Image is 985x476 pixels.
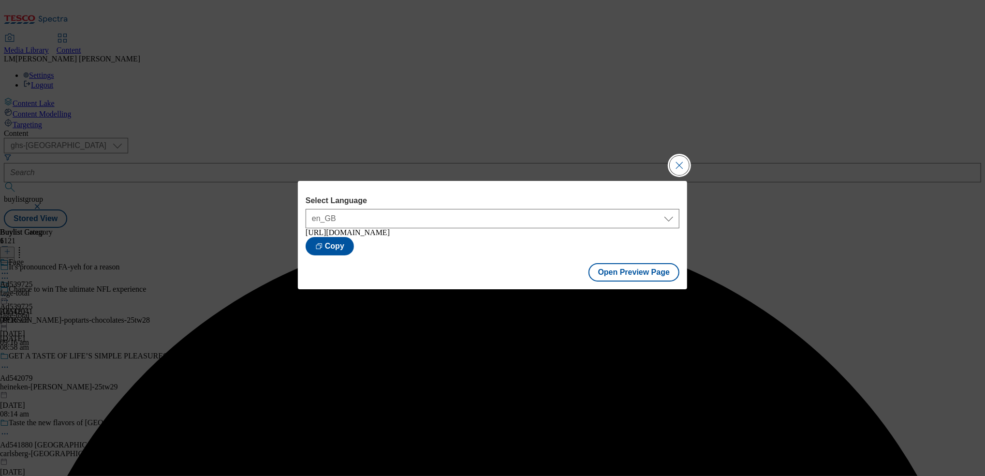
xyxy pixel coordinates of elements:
label: Select Language [306,196,679,205]
div: Modal [298,181,687,289]
div: [URL][DOMAIN_NAME] [306,228,679,237]
button: Close Modal [670,156,689,175]
button: Open Preview Page [588,263,680,282]
button: Copy [306,237,354,255]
